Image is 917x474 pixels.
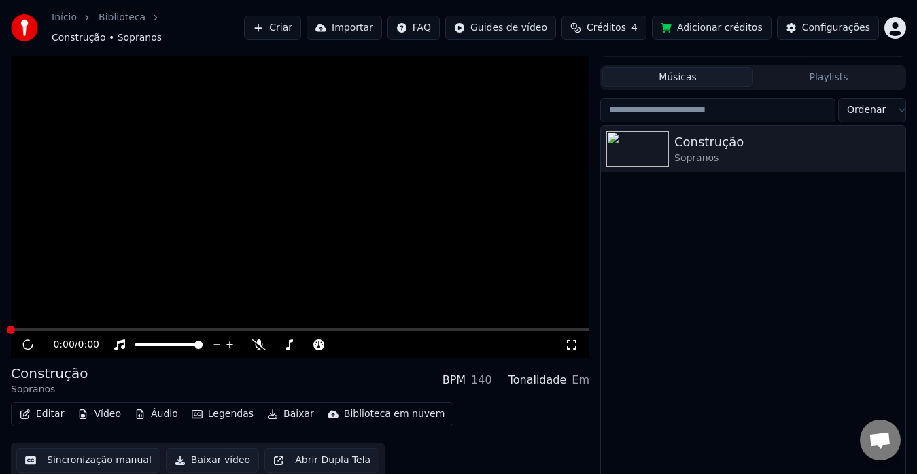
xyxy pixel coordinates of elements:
[572,372,589,388] div: Em
[587,21,626,35] span: Créditos
[652,16,772,40] button: Adicionar créditos
[52,11,244,45] nav: breadcrumb
[387,16,440,40] button: FAQ
[264,448,379,473] button: Abrir Dupla Tela
[52,11,77,24] a: Início
[471,372,492,388] div: 140
[802,21,870,35] div: Configurações
[443,372,466,388] div: BPM
[129,405,184,424] button: Áudio
[11,14,38,41] img: youka
[16,448,160,473] button: Sincronização manual
[262,405,319,424] button: Baixar
[53,338,74,352] span: 0:00
[753,67,904,87] button: Playlists
[53,338,86,352] div: /
[99,11,145,24] a: Biblioteca
[186,405,259,424] button: Legendas
[72,405,126,424] button: Vídeo
[508,372,567,388] div: Tonalidade
[344,407,445,421] div: Biblioteca em nuvem
[11,364,88,383] div: Construção
[777,16,879,40] button: Configurações
[445,16,556,40] button: Guides de vídeo
[674,152,900,165] div: Sopranos
[166,448,259,473] button: Baixar vídeo
[561,16,646,40] button: Créditos4
[674,133,900,152] div: Construção
[860,420,901,460] div: Bate-papo aberto
[78,338,99,352] span: 0:00
[307,16,382,40] button: Importar
[631,21,638,35] span: 4
[14,405,69,424] button: Editar
[847,103,886,117] span: Ordenar
[602,67,753,87] button: Músicas
[11,383,88,396] div: Sopranos
[52,31,162,45] span: Construção • Sopranos
[244,16,301,40] button: Criar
